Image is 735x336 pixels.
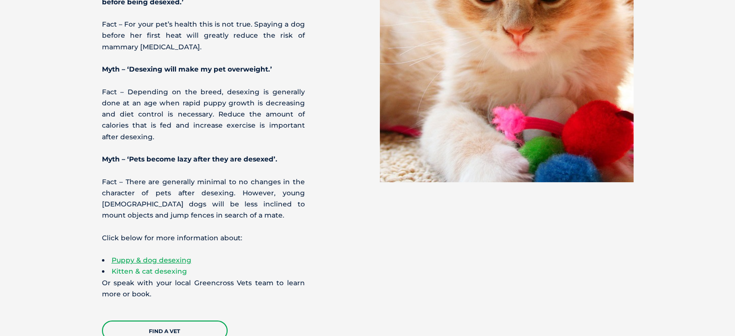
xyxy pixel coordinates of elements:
p: Or speak with your local Greencross Vets team to learn more or book. [102,278,305,300]
p: Click below for more information about: [102,233,305,244]
a: Puppy & dog desexing [112,256,191,264]
button: Search [716,44,726,54]
b: Myth – ‘Pets become lazy after they are desexed’. [102,155,277,163]
b: Myth – ‘Desexing will make my pet overweight.’ [102,65,272,73]
p: Fact – For your pet’s health this is not true. Spaying a dog before her first heat will greatly r... [102,19,305,53]
a: Kitten & cat desexing [112,267,187,276]
p: Fact – Depending on the breed, desexing is generally done at an age when rapid puppy growth is de... [102,87,305,143]
p: Fact – There are generally minimal to no changes in the character of pets after desexing. However... [102,176,305,221]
